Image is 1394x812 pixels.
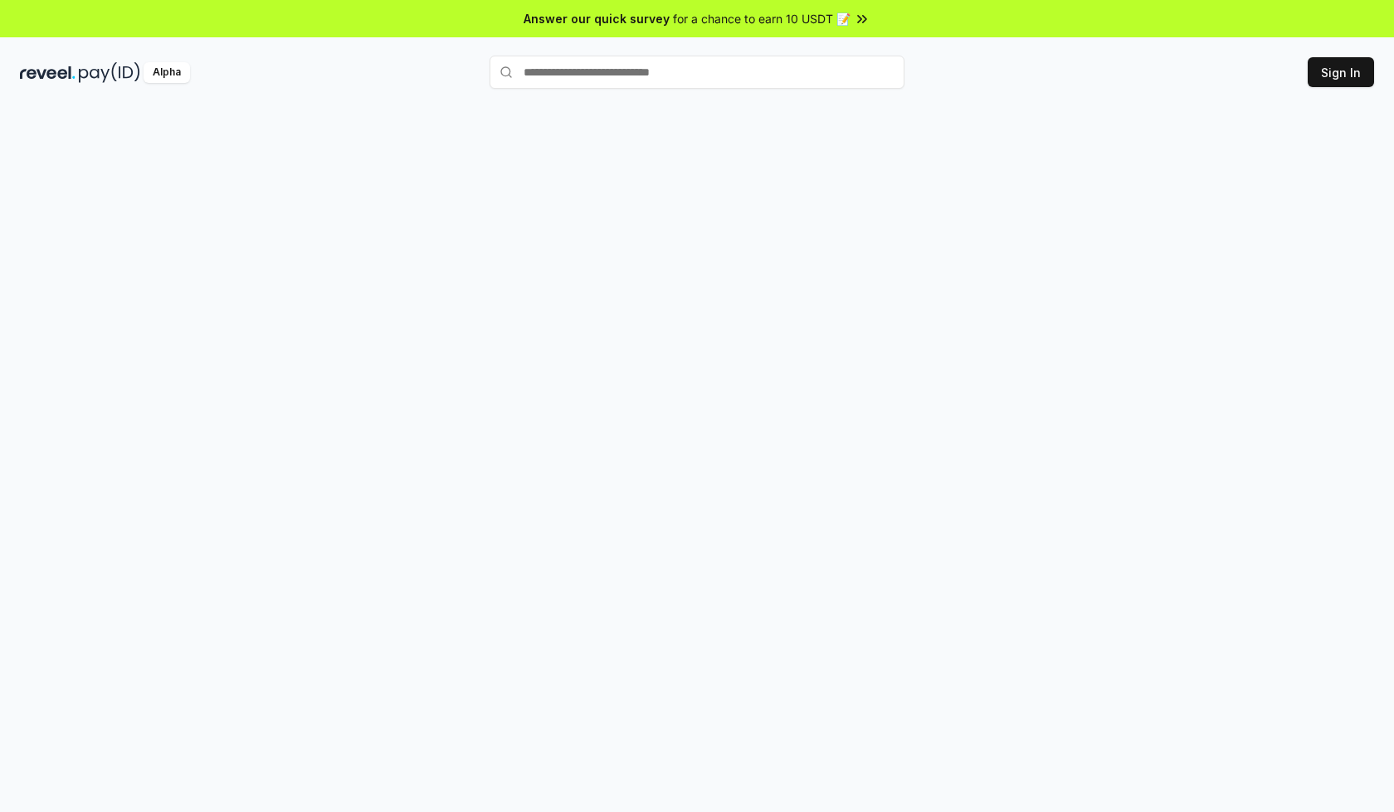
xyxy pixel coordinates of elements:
[20,62,76,83] img: reveel_dark
[524,10,670,27] span: Answer our quick survey
[144,62,190,83] div: Alpha
[673,10,851,27] span: for a chance to earn 10 USDT 📝
[79,62,140,83] img: pay_id
[1308,57,1374,87] button: Sign In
